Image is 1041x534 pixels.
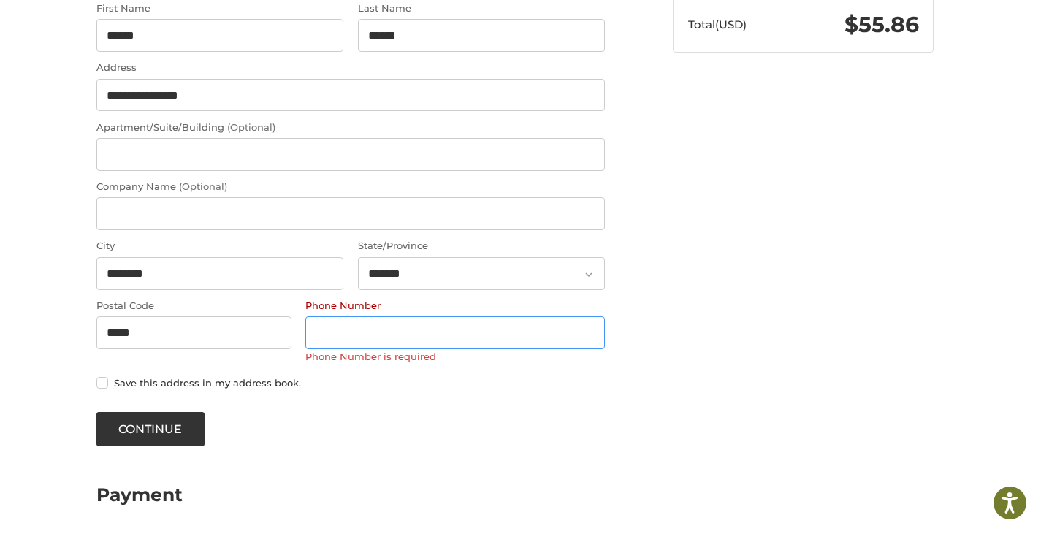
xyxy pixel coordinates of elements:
label: Phone Number [305,299,605,313]
label: Company Name [96,180,605,194]
label: Apartment/Suite/Building [96,121,605,135]
label: Last Name [358,1,605,16]
label: Phone Number is required [305,351,605,362]
span: Total (USD) [688,18,747,31]
iframe: Google Customer Reviews [920,495,1041,534]
label: First Name [96,1,343,16]
small: (Optional) [227,121,275,133]
small: (Optional) [179,180,227,192]
span: $55.86 [844,11,919,38]
button: Open LiveChat chat widget [168,19,186,37]
label: City [96,239,343,253]
button: Continue [96,412,205,446]
label: State/Province [358,239,605,253]
label: Address [96,61,605,75]
label: Postal Code [96,299,291,313]
h2: Payment [96,484,183,506]
p: We're away right now. Please check back later! [20,22,165,34]
label: Save this address in my address book. [96,377,605,389]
